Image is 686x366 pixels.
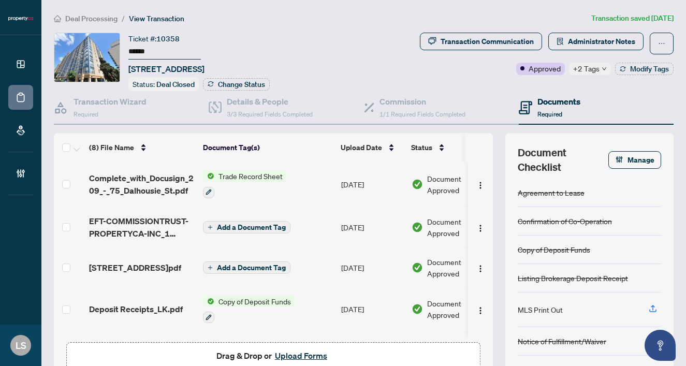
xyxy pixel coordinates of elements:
span: Deal Closed [156,80,195,89]
img: Logo [476,224,485,232]
span: 1/1 Required Fields Completed [380,110,465,118]
span: Approved [529,63,561,74]
th: Upload Date [337,133,407,162]
span: down [602,66,607,71]
td: [DATE] [337,162,407,207]
span: Add a Document Tag [217,224,286,231]
div: Confirmation of Co-Operation [518,215,612,227]
button: Modify Tags [615,63,674,75]
img: Document Status [412,303,423,315]
span: Document Approved [427,298,491,320]
button: Status IconTrade Record Sheet [203,170,287,198]
span: [STREET_ADDRESS] [128,63,205,75]
button: Manage [608,151,661,169]
span: Modify Tags [630,65,669,72]
span: ellipsis [658,40,665,47]
div: Notice of Fulfillment/Waiver [518,335,606,347]
span: 3/3 Required Fields Completed [227,110,313,118]
span: Document Approved [427,216,491,239]
button: Status IconCopy of Deposit Funds [203,296,295,324]
span: plus [208,225,213,230]
span: Required [537,110,562,118]
th: Status [407,133,495,162]
img: Document Status [412,262,423,273]
img: logo [8,16,33,22]
h4: Documents [537,95,580,108]
span: Required [74,110,98,118]
span: Manage [627,152,654,168]
span: Drag & Drop or [216,349,330,362]
img: Status Icon [203,170,214,182]
td: [DATE] [337,248,407,287]
h4: Details & People [227,95,313,108]
th: (8) File Name [85,133,199,162]
div: Copy of Deposit Funds [518,244,590,255]
td: [DATE] [337,287,407,332]
img: Logo [476,265,485,273]
div: Listing Brokerage Deposit Receipt [518,272,628,284]
img: Document Status [412,179,423,190]
span: Deal Processing [65,14,118,23]
span: (8) File Name [89,142,134,153]
th: Document Tag(s) [199,133,337,162]
span: LS [16,338,26,353]
div: MLS Print Out [518,304,563,315]
button: Add a Document Tag [203,261,290,274]
img: IMG-C12234417_1.jpg [54,33,120,82]
div: Transaction Communication [441,33,534,50]
span: Trade Record Sheet [214,170,287,182]
button: Transaction Communication [420,33,542,50]
div: Agreement to Lease [518,187,585,198]
img: Document Status [412,222,423,233]
span: home [54,15,61,22]
div: Ticket #: [128,33,180,45]
li: / [122,12,125,24]
span: Status [411,142,432,153]
button: Logo [472,301,489,317]
span: plus [208,265,213,270]
h4: Commission [380,95,465,108]
button: Logo [472,219,489,236]
span: Document Checklist [518,145,608,174]
button: Logo [472,259,489,276]
button: Open asap [645,330,676,361]
span: Add a Document Tag [217,264,286,271]
button: Change Status [203,78,270,91]
h4: Transaction Wizard [74,95,147,108]
span: Copy of Deposit Funds [214,296,295,307]
div: Status: [128,77,199,91]
span: Administrator Notes [568,33,635,50]
span: EFT-COMMISSIONTRUST-PROPERTYCA-INC_1 93.PDF [89,215,195,240]
img: Status Icon [203,296,214,307]
article: Transaction saved [DATE] [591,12,674,24]
span: [STREET_ADDRESS]pdf [89,261,181,274]
span: Complete_with_Docusign_209_-_75_Dalhousie_St.pdf [89,172,195,197]
img: Logo [476,181,485,189]
span: View Transaction [129,14,184,23]
button: Add a Document Tag [203,221,290,233]
span: Change Status [218,81,265,88]
span: Upload Date [341,142,382,153]
span: 10358 [156,34,180,43]
span: Document Approved [427,173,491,196]
span: +2 Tags [573,63,600,75]
button: Administrator Notes [548,33,644,50]
button: Upload Forms [272,349,330,362]
span: Deposit Receipts_LK.pdf [89,303,183,315]
img: Logo [476,306,485,315]
span: Document Approved [427,256,491,279]
button: Logo [472,176,489,193]
span: solution [557,38,564,45]
td: [DATE] [337,207,407,248]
